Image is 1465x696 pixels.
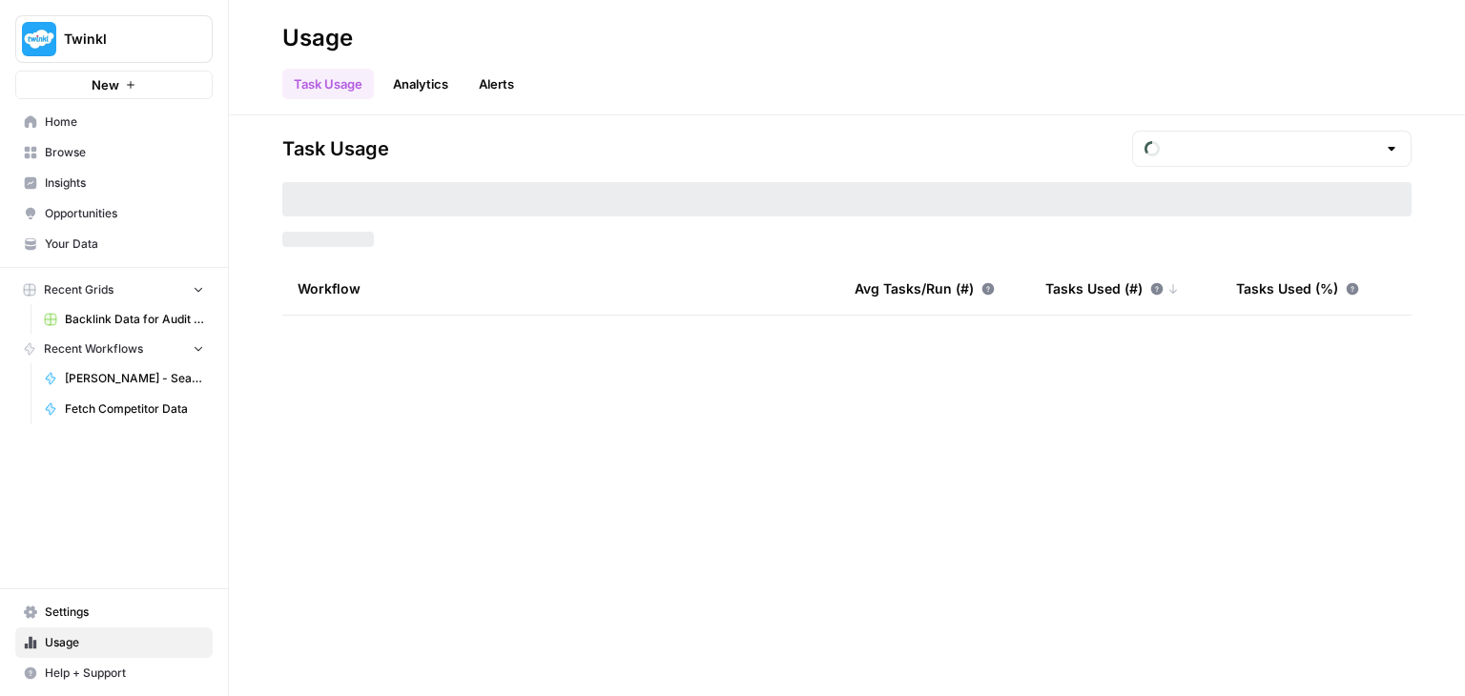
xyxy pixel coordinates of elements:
span: Fetch Competitor Data [65,400,204,418]
a: Task Usage [282,69,374,99]
div: Avg Tasks/Run (#) [855,262,995,315]
span: Help + Support [45,665,204,682]
button: Recent Workflows [15,335,213,363]
button: Workspace: Twinkl [15,15,213,63]
span: Opportunities [45,205,204,222]
span: Twinkl [64,30,179,49]
div: Workflow [298,262,824,315]
span: New [92,75,119,94]
span: Recent Workflows [44,340,143,358]
span: Insights [45,174,204,192]
a: Browse [15,137,213,168]
a: Your Data [15,229,213,259]
button: Help + Support [15,658,213,688]
div: Tasks Used (#) [1045,262,1179,315]
span: Usage [45,634,204,651]
span: Settings [45,604,204,621]
img: Twinkl Logo [22,22,56,56]
button: New [15,71,213,99]
a: Home [15,107,213,137]
a: Insights [15,168,213,198]
span: Recent Grids [44,281,113,298]
span: [PERSON_NAME] - Search and list top 3 [65,370,204,387]
a: Settings [15,597,213,627]
a: Alerts [467,69,526,99]
a: [PERSON_NAME] - Search and list top 3 [35,363,213,394]
span: Task Usage [282,135,389,162]
div: Usage [282,23,353,53]
span: Home [45,113,204,131]
span: Browse [45,144,204,161]
a: Usage [15,627,213,658]
div: Tasks Used (%) [1236,262,1359,315]
span: Backlink Data for Audit Grid [65,311,204,328]
a: Opportunities [15,198,213,229]
a: Analytics [382,69,460,99]
button: Recent Grids [15,276,213,304]
a: Fetch Competitor Data [35,394,213,424]
a: Backlink Data for Audit Grid [35,304,213,335]
span: Your Data [45,235,204,253]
